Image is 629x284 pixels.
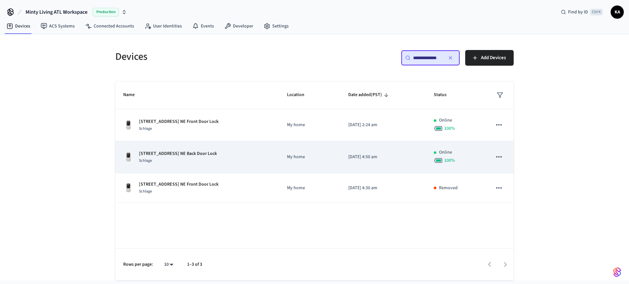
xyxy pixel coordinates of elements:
p: Removed [439,185,458,192]
span: Find by ID [568,9,588,15]
span: Add Devices [481,54,506,62]
span: Schlage [139,189,152,194]
p: [DATE] 4:50 am [348,154,418,160]
span: Status [434,90,455,100]
a: Devices [1,20,35,32]
div: 10 [161,260,177,269]
img: Yale Assure Touchscreen Wifi Smart Lock, Satin Nickel, Front [123,120,134,130]
h5: Devices [115,50,311,63]
a: User Identities [139,20,187,32]
button: Add Devices [465,50,514,66]
table: sticky table [115,81,514,203]
span: Ctrl K [590,9,603,15]
p: 1–3 of 3 [187,261,202,268]
div: Find by IDCtrl K [556,6,608,18]
p: My home [287,185,333,192]
img: SeamLogoGradient.69752ec5.svg [613,267,621,277]
p: [DATE] 2:24 am [348,122,418,128]
span: Schlage [139,158,152,163]
a: Developer [219,20,258,32]
p: Online [439,117,452,124]
span: Location [287,90,313,100]
p: [STREET_ADDRESS] NE Back Door Lock [139,150,217,157]
p: [DATE] 4:30 am [348,185,418,192]
span: Name [123,90,143,100]
p: [STREET_ADDRESS] NE Front Door Lock [139,118,219,125]
span: 100 % [444,157,455,164]
p: [STREET_ADDRESS] NE Front Door Lock [139,181,219,188]
p: Rows per page: [123,261,153,268]
p: My home [287,122,333,128]
span: Minty Living ATL Workspace [26,8,87,16]
span: Schlage [139,126,152,131]
span: Date added(PST) [348,90,391,100]
img: Yale Assure Touchscreen Wifi Smart Lock, Satin Nickel, Front [123,183,134,193]
p: Online [439,149,452,156]
a: Events [187,20,219,32]
p: My home [287,154,333,160]
span: 100 % [444,125,455,132]
a: Settings [258,20,294,32]
a: ACS Systems [35,20,80,32]
button: KA [611,6,624,19]
a: Connected Accounts [80,20,139,32]
span: Production [93,8,119,16]
img: Yale Assure Touchscreen Wifi Smart Lock, Satin Nickel, Front [123,152,134,162]
span: KA [611,6,623,18]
